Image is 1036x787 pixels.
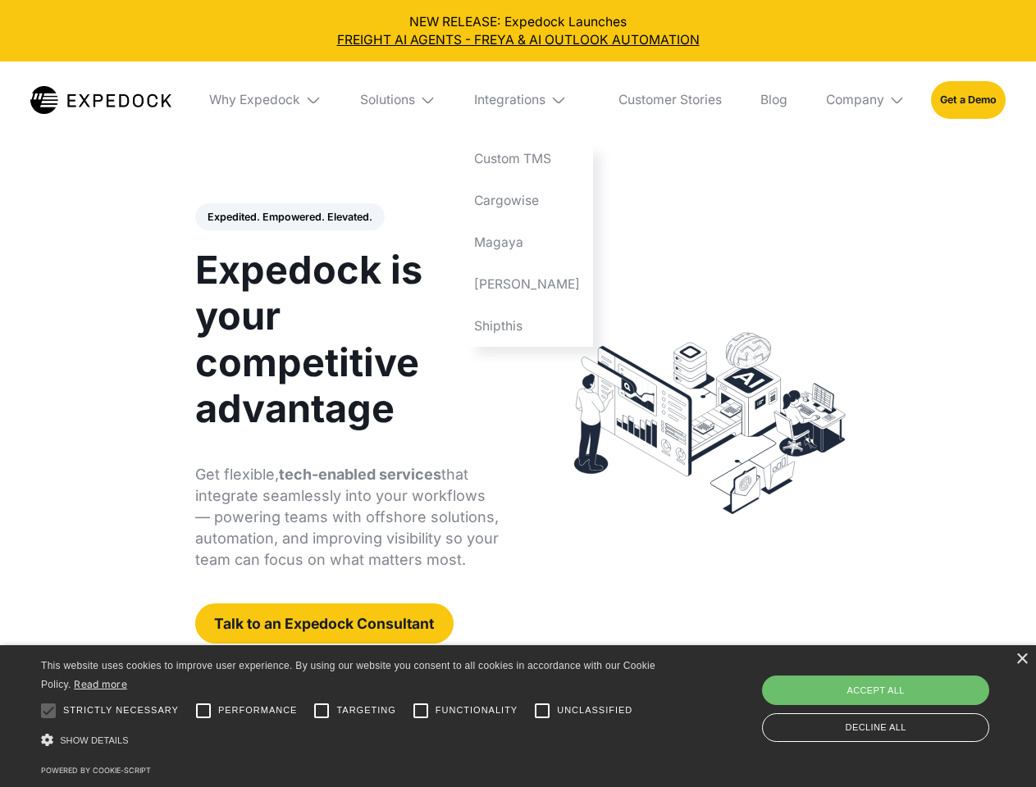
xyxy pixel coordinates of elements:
[747,61,800,139] a: Blog
[436,703,518,717] span: Functionality
[813,61,918,139] div: Company
[462,263,593,305] a: [PERSON_NAME]
[195,247,500,431] h1: Expedock is your competitive advantage
[474,92,545,108] div: Integrations
[462,61,593,139] div: Integrations
[195,464,500,571] p: Get flexible, that integrate seamlessly into your workflows — powering teams with offshore soluti...
[347,61,449,139] div: Solutions
[13,13,1024,49] div: NEW RELEASE: Expedock Launches
[763,610,1036,787] iframe: Chat Widget
[41,660,655,690] span: This website uses cookies to improve user experience. By using our website you consent to all coo...
[462,180,593,222] a: Cargowise
[462,139,593,180] a: Custom TMS
[197,61,335,139] div: Why Expedock
[360,92,415,108] div: Solutions
[931,81,1006,118] a: Get a Demo
[462,139,593,347] nav: Integrations
[13,31,1024,49] a: FREIGHT AI AGENTS - FREYA & AI OUTLOOK AUTOMATION
[63,703,179,717] span: Strictly necessary
[605,61,734,139] a: Customer Stories
[60,735,129,745] span: Show details
[209,92,300,108] div: Why Expedock
[557,703,632,717] span: Unclassified
[41,730,661,752] div: Show details
[279,466,441,483] strong: tech-enabled services
[195,603,454,644] a: Talk to an Expedock Consultant
[826,92,884,108] div: Company
[218,703,298,717] span: Performance
[462,305,593,347] a: Shipthis
[336,703,395,717] span: Targeting
[41,766,151,775] a: Powered by cookie-script
[74,678,127,690] a: Read more
[462,221,593,263] a: Magaya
